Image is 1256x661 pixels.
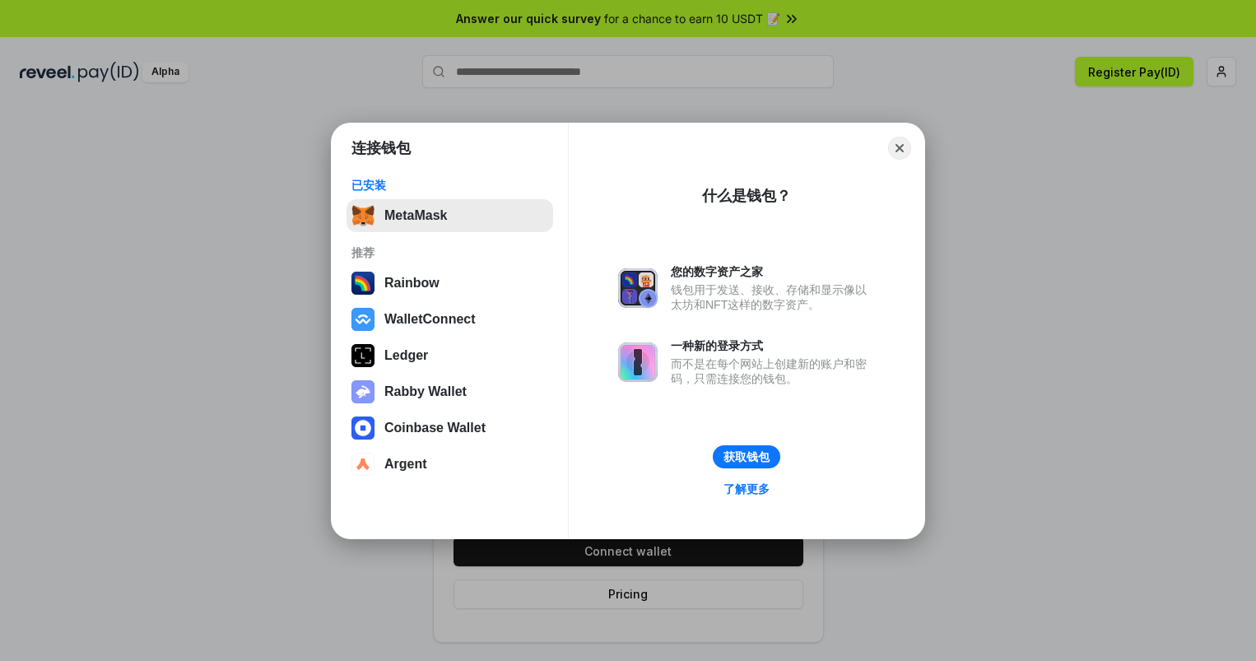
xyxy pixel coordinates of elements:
div: 一种新的登录方式 [671,338,875,353]
img: svg+xml,%3Csvg%20width%3D%22120%22%20height%3D%22120%22%20viewBox%3D%220%200%20120%20120%22%20fil... [351,272,374,295]
button: 获取钱包 [713,445,780,468]
div: 什么是钱包？ [702,186,791,206]
button: Coinbase Wallet [347,412,553,445]
div: Rabby Wallet [384,384,467,399]
div: WalletConnect [384,312,476,327]
h1: 连接钱包 [351,138,411,158]
button: WalletConnect [347,303,553,336]
img: svg+xml,%3Csvg%20xmlns%3D%22http%3A%2F%2Fwww.w3.org%2F2000%2Fsvg%22%20fill%3D%22none%22%20viewBox... [618,342,658,382]
img: svg+xml,%3Csvg%20width%3D%2228%22%20height%3D%2228%22%20viewBox%3D%220%200%2028%2028%22%20fill%3D... [351,453,374,476]
div: Ledger [384,348,428,363]
div: Argent [384,457,427,472]
img: svg+xml,%3Csvg%20xmlns%3D%22http%3A%2F%2Fwww.w3.org%2F2000%2Fsvg%22%20fill%3D%22none%22%20viewBox... [618,268,658,308]
div: 而不是在每个网站上创建新的账户和密码，只需连接您的钱包。 [671,356,875,386]
div: MetaMask [384,208,447,223]
img: svg+xml,%3Csvg%20width%3D%2228%22%20height%3D%2228%22%20viewBox%3D%220%200%2028%2028%22%20fill%3D... [351,308,374,331]
div: Rainbow [384,276,440,291]
button: Close [888,137,911,160]
button: Rabby Wallet [347,375,553,408]
div: 获取钱包 [723,449,770,464]
button: Rainbow [347,267,553,300]
a: 了解更多 [714,478,779,500]
div: 推荐 [351,245,548,260]
button: MetaMask [347,199,553,232]
img: svg+xml,%3Csvg%20xmlns%3D%22http%3A%2F%2Fwww.w3.org%2F2000%2Fsvg%22%20width%3D%2228%22%20height%3... [351,344,374,367]
img: svg+xml,%3Csvg%20width%3D%2228%22%20height%3D%2228%22%20viewBox%3D%220%200%2028%2028%22%20fill%3D... [351,417,374,440]
button: Argent [347,448,553,481]
div: 已安装 [351,178,548,193]
div: 了解更多 [723,482,770,496]
button: Ledger [347,339,553,372]
img: svg+xml,%3Csvg%20fill%3D%22none%22%20height%3D%2233%22%20viewBox%3D%220%200%2035%2033%22%20width%... [351,204,374,227]
div: Coinbase Wallet [384,421,486,435]
div: 您的数字资产之家 [671,264,875,279]
div: 钱包用于发送、接收、存储和显示像以太坊和NFT这样的数字资产。 [671,282,875,312]
img: svg+xml,%3Csvg%20xmlns%3D%22http%3A%2F%2Fwww.w3.org%2F2000%2Fsvg%22%20fill%3D%22none%22%20viewBox... [351,380,374,403]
